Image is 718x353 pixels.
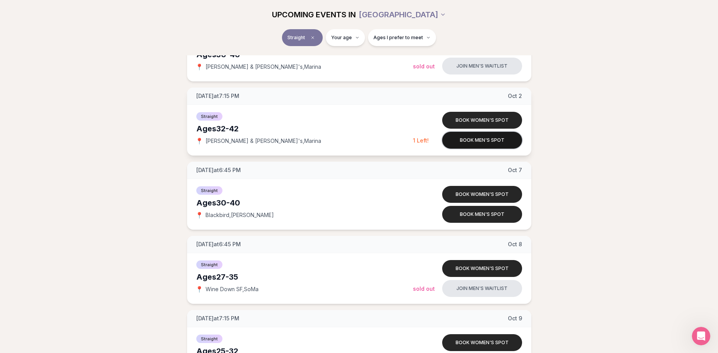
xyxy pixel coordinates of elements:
span: 📍 [196,138,202,144]
span: Blackbird , [PERSON_NAME] [206,211,274,219]
span: Straight [196,260,222,269]
button: StraightClear event type filter [282,29,323,46]
button: Book men's spot [442,206,522,223]
button: Book women's spot [442,260,522,277]
span: Oct 9 [508,315,522,322]
span: UPCOMING EVENTS IN [272,9,356,20]
button: Join men's waitlist [442,58,522,75]
span: Sold Out [413,63,435,70]
span: Oct 8 [508,240,522,248]
span: [DATE] at 7:15 PM [196,92,239,100]
span: [DATE] at 7:15 PM [196,315,239,322]
span: 📍 [196,212,202,218]
span: [DATE] at 6:45 PM [196,166,241,174]
button: Book men's spot [442,132,522,149]
button: Join men's waitlist [442,280,522,297]
button: Book women's spot [442,334,522,351]
button: Book women's spot [442,112,522,129]
span: 1 Left! [413,137,429,144]
span: Clear event type filter [308,33,317,42]
span: [PERSON_NAME] & [PERSON_NAME]'s , Marina [206,63,321,71]
iframe: Intercom live chat [692,327,710,345]
span: Oct 7 [508,166,522,174]
div: Ages 30-40 [196,197,413,208]
span: 📍 [196,64,202,70]
span: [PERSON_NAME] & [PERSON_NAME]'s , Marina [206,137,321,145]
span: [DATE] at 6:45 PM [196,240,241,248]
span: Oct 2 [508,92,522,100]
button: Book women's spot [442,186,522,203]
div: Ages 32-42 [196,123,413,134]
span: Straight [287,35,305,41]
button: [GEOGRAPHIC_DATA] [359,6,446,23]
span: Your age [331,33,352,39]
span: Wine Down SF , SoMa [206,285,259,293]
span: Straight [196,335,222,343]
span: Sold Out [413,285,435,292]
button: Ages I prefer to meet [368,29,436,46]
button: Your age [326,29,365,46]
span: Ages I prefer to meet [373,35,423,41]
span: Straight [196,112,222,121]
span: 📍 [196,286,202,292]
span: Straight [196,186,222,195]
div: Ages 27-35 [196,272,413,282]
